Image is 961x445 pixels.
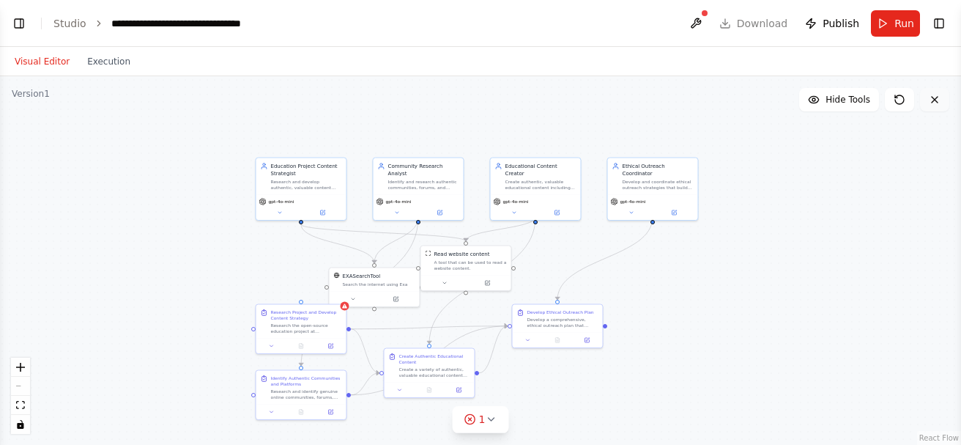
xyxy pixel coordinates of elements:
div: Identify Authentic Communities and Platforms [271,375,342,387]
span: gpt-4o-mini [503,199,529,205]
button: Open in side panel [536,208,578,217]
img: EXASearchTool [334,273,340,279]
span: Hide Tools [825,94,870,106]
span: gpt-4o-mini [386,199,412,205]
button: No output available [286,342,316,350]
button: Open in side panel [318,342,343,350]
g: Edge from 8f7acd4d-4e34-4ad4-a08b-b9821988806b to b3fe7904-b133-4694-9ed0-f9e0f914242b [462,217,539,241]
div: Version 1 [12,88,50,100]
button: Open in side panel [446,386,471,394]
div: Develop and coordinate ethical outreach strategies that build genuine relationships with educator... [623,179,694,191]
button: 1 [453,406,509,433]
button: fit view [11,396,30,415]
div: Read website content [434,251,490,258]
g: Edge from 58406561-6dcf-4742-b198-53b17cbfde0d to 0c392cdb-f1f8-439e-842e-4af8f4fab198 [351,323,508,333]
div: EXASearchToolEXASearchToolSearch the internet using Exa [329,268,420,308]
div: Research Project and Develop Content StrategyResearch the open-source education project at {githu... [256,304,347,355]
div: Develop a comprehensive, ethical outreach plan that focuses on building genuine relationships and... [527,317,598,328]
div: Develop Ethical Outreach Plan [527,309,594,315]
span: 1 [479,412,486,427]
span: Publish [823,16,859,31]
button: Open in side panel [467,279,508,287]
button: Open in side panel [318,408,343,416]
div: Research and develop authentic, valuable content strategies for promoting the open-source educati... [271,179,342,191]
button: Open in side panel [375,295,417,304]
button: Hide Tools [799,88,879,111]
div: Create a variety of authentic, valuable educational content pieces that naturally showcase the be... [399,367,470,378]
g: Edge from a4f53b67-26d8-486a-b97a-f39cae89c596 to 3cd593cc-3084-48eb-b8ff-70de42819d9f [297,217,422,366]
nav: breadcrumb [53,16,275,31]
g: Edge from a4f53b67-26d8-486a-b97a-f39cae89c596 to 67bf2ccf-b2fc-4efa-b0b5-2b22a63b82c0 [371,217,422,263]
button: No output available [286,408,316,416]
span: gpt-4o-mini [269,199,294,205]
div: Research the open-source education project at {github_repo} to understand its features, goals, an... [271,323,342,334]
button: No output available [414,386,445,394]
div: Research Project and Develop Content Strategy [271,309,342,321]
g: Edge from 0ec12c48-61ed-4012-8f72-49307c3308f1 to b3fe7904-b133-4694-9ed0-f9e0f914242b [297,224,470,241]
button: No output available [542,336,573,345]
g: Edge from 3cd593cc-3084-48eb-b8ff-70de42819d9f to 2d6ceff5-ec16-4ae3-937c-72210841f15f [351,369,379,399]
button: zoom in [11,358,30,377]
div: Ethical Outreach Coordinator [623,163,694,177]
div: A tool that can be used to read a website content. [434,260,507,271]
g: Edge from 58406561-6dcf-4742-b198-53b17cbfde0d to 2d6ceff5-ec16-4ae3-937c-72210841f15f [351,326,379,377]
div: Community Research Analyst [388,163,459,177]
span: Run [894,16,914,31]
button: Publish [799,10,865,37]
button: Open in side panel [419,208,461,217]
button: Open in side panel [302,208,344,217]
div: Create authentic, valuable educational content including blog posts, social media content, and co... [505,179,576,191]
span: gpt-4o-mini [620,199,646,205]
g: Edge from 8f7acd4d-4e34-4ad4-a08b-b9821988806b to 2d6ceff5-ec16-4ae3-937c-72210841f15f [426,217,539,344]
div: ScrapeWebsiteToolRead website contentA tool that can be used to read a website content. [420,246,512,292]
div: Identify and research authentic communities, forums, and platforms where educators, developers, a... [388,179,459,191]
g: Edge from 3cd593cc-3084-48eb-b8ff-70de42819d9f to 0c392cdb-f1f8-439e-842e-4af8f4fab198 [351,323,508,399]
div: Research and identify genuine online communities, forums, subreddits, professional networks, and ... [271,389,342,400]
g: Edge from 0ec12c48-61ed-4012-8f72-49307c3308f1 to 67bf2ccf-b2fc-4efa-b0b5-2b22a63b82c0 [297,224,378,263]
button: Open in side panel [653,208,695,217]
button: toggle interactivity [11,415,30,434]
div: Educational Content Creator [505,163,576,177]
div: Education Project Content StrategistResearch and develop authentic, valuable content strategies f... [256,158,347,221]
button: Execution [78,53,139,70]
div: EXASearchTool [343,273,381,280]
div: Create Authentic Educational Content [399,353,470,365]
button: Run [871,10,920,37]
g: Edge from 2d6ceff5-ec16-4ae3-937c-72210841f15f to 0c392cdb-f1f8-439e-842e-4af8f4fab198 [479,323,508,377]
img: ScrapeWebsiteTool [426,251,431,257]
button: Show left sidebar [9,13,29,34]
a: Studio [53,18,86,29]
div: Create Authentic Educational ContentCreate a variety of authentic, valuable educational content p... [384,348,475,399]
div: Educational Content CreatorCreate authentic, valuable educational content including blog posts, s... [490,158,582,221]
g: Edge from 330f5d05-b50b-44e8-8c1d-71747eee47c9 to 0c392cdb-f1f8-439e-842e-4af8f4fab198 [554,217,656,300]
button: Open in side panel [574,336,599,345]
div: Community Research AnalystIdentify and research authentic communities, forums, and platforms wher... [373,158,464,221]
a: React Flow attribution [919,434,959,442]
button: Show right sidebar [929,13,949,34]
button: Visual Editor [6,53,78,70]
div: React Flow controls [11,358,30,434]
div: Develop Ethical Outreach PlanDevelop a comprehensive, ethical outreach plan that focuses on build... [512,304,604,349]
div: Education Project Content Strategist [271,163,342,177]
div: Identify Authentic Communities and PlatformsResearch and identify genuine online communities, for... [256,370,347,421]
div: Ethical Outreach CoordinatorDevelop and coordinate ethical outreach strategies that build genuine... [607,158,699,221]
div: Search the internet using Exa [343,282,415,287]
